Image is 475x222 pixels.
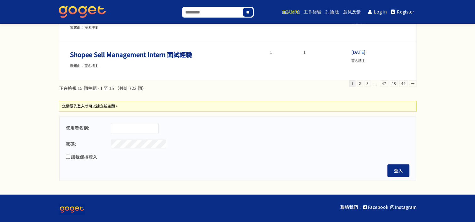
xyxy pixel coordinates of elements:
button: 登入 [387,164,409,177]
a: 工作經驗 [303,2,323,22]
a: Shopee Sell Management Intern 面試經驗 [70,50,192,59]
a: 意見反饋 [342,2,362,22]
span: 發起由： 匿名樓主 [70,25,98,30]
nav: Main menu [270,2,416,22]
a: 48 [390,80,398,87]
span: 發起由： 匿名樓主 [70,63,98,68]
a: → [409,80,417,87]
label: 使用者名稱: [66,125,110,130]
a: 面試經驗 [281,2,301,22]
label: 讓我保持登入 [71,154,115,160]
a: [DATE] [351,49,365,55]
a: 討論版 [325,2,340,22]
a: Log in [366,5,389,19]
a: 49 [399,80,408,87]
img: GoGet [59,6,106,18]
a: Instagram [390,204,417,210]
span: ... [372,80,378,87]
label: 密碼: [66,141,110,147]
li: 您需要先登入才可以建立新主題。 [62,103,413,109]
a: Register [389,5,417,19]
a: 2 [357,80,363,87]
li: 1 [288,50,321,54]
a: 3 [364,80,370,87]
a: 47 [380,80,388,87]
div: 正在檢視 15 個主題 - 1 至 15 （共計 723 個） [59,85,147,91]
li: 1 [254,50,288,54]
span: 匿名樓主 [351,58,365,63]
img: goget-logo [59,203,85,215]
p: 聯絡我們： [340,204,362,210]
a: Facebook [363,204,388,210]
span: 1 [349,80,355,87]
